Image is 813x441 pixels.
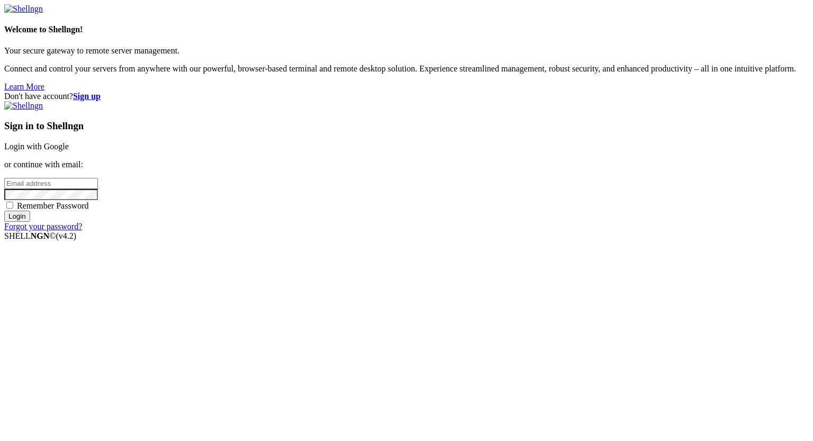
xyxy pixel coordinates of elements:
b: NGN [31,231,50,240]
input: Email address [4,178,98,189]
a: Forgot your password? [4,222,82,231]
p: or continue with email: [4,160,809,169]
span: SHELL © [4,231,76,240]
div: Don't have account? [4,92,809,101]
a: Learn More [4,82,44,91]
img: Shellngn [4,101,43,111]
input: Remember Password [6,202,13,209]
span: Remember Password [17,201,89,210]
a: Sign up [73,92,101,101]
span: 4.2.0 [56,231,77,240]
h4: Welcome to Shellngn! [4,25,809,34]
img: Shellngn [4,4,43,14]
h3: Sign in to Shellngn [4,120,809,132]
p: Connect and control your servers from anywhere with our powerful, browser-based terminal and remo... [4,64,809,74]
a: Login with Google [4,142,69,151]
p: Your secure gateway to remote server management. [4,46,809,56]
input: Login [4,211,30,222]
